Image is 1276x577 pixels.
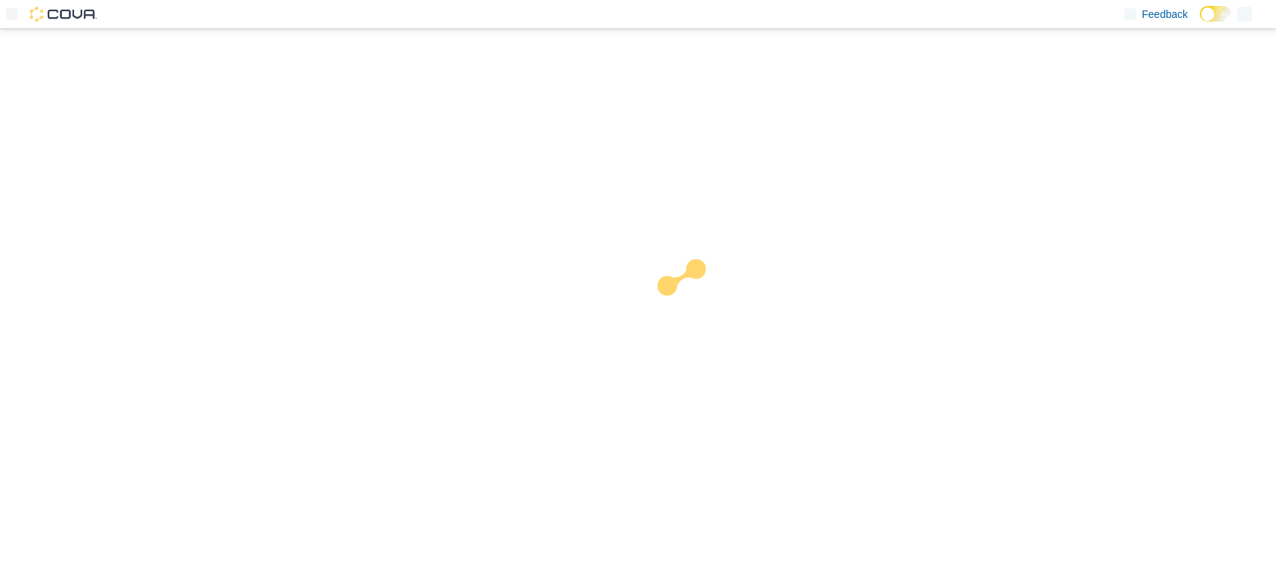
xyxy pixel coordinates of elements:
[30,7,97,22] img: Cova
[1142,7,1188,22] span: Feedback
[1200,6,1231,22] input: Dark Mode
[638,248,751,360] img: cova-loader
